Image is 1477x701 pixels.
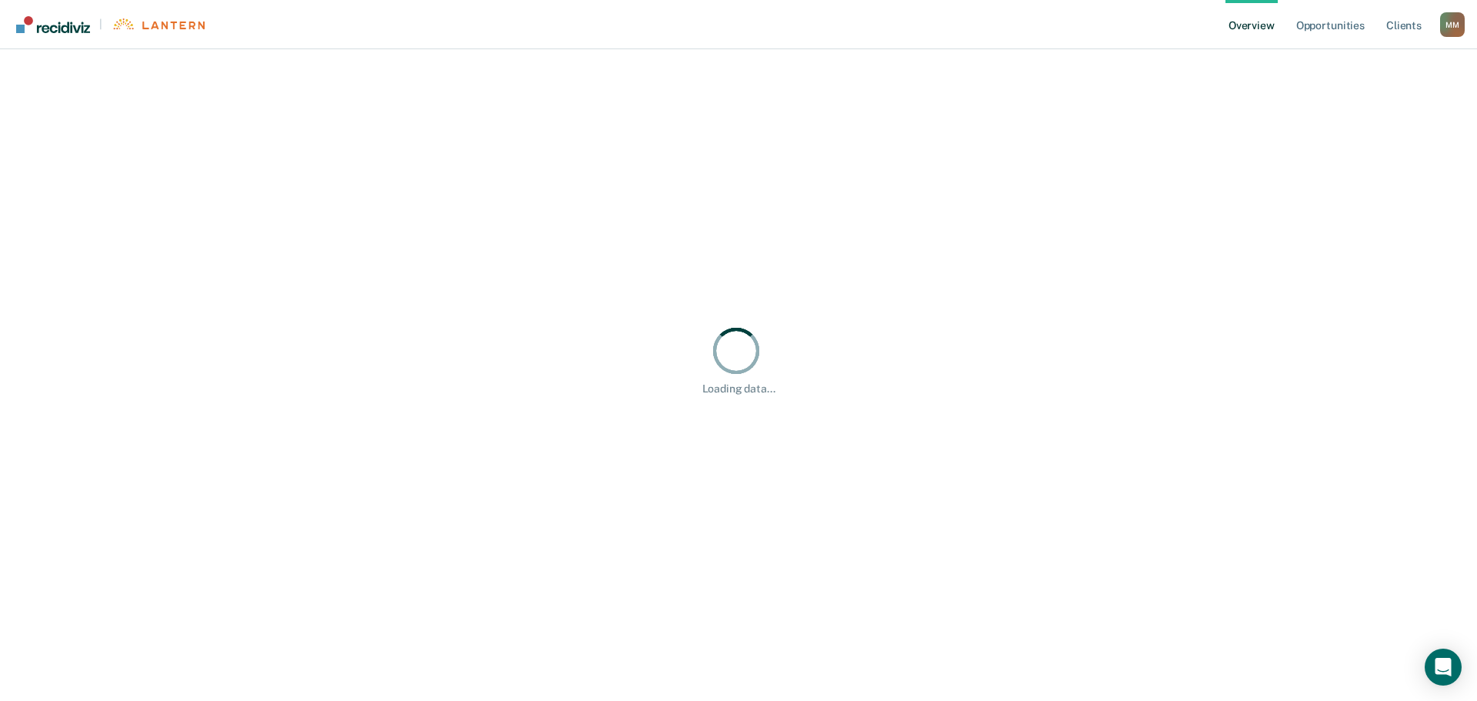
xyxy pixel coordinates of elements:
[1425,649,1462,686] div: Open Intercom Messenger
[702,382,775,396] div: Loading data...
[112,18,205,30] img: Lantern
[1440,12,1465,37] button: Profile dropdown button
[1440,12,1465,37] div: M M
[16,16,90,33] img: Recidiviz
[90,18,112,31] span: |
